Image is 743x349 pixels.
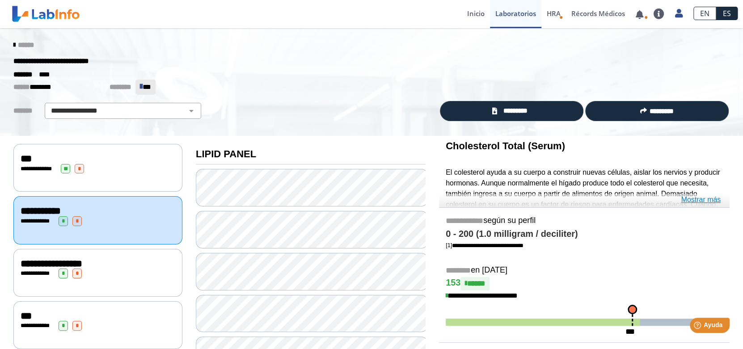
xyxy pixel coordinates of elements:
p: El colesterol ayuda a su cuerpo a construir nuevas células, aislar los nervios y producir hormona... [446,167,723,252]
a: EN [693,7,716,20]
h4: 153 [446,277,723,290]
a: ES [716,7,738,20]
h5: según su perfil [446,216,723,226]
a: [1] [446,242,523,248]
b: LIPID PANEL [196,148,256,160]
h4: 0 - 200 (1.0 milligram / deciliter) [446,229,723,240]
h5: en [DATE] [446,265,723,276]
a: Mostrar más [681,194,721,205]
iframe: Help widget launcher [663,314,733,339]
b: Cholesterol Total (Serum) [446,140,565,151]
span: HRA [547,9,561,18]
